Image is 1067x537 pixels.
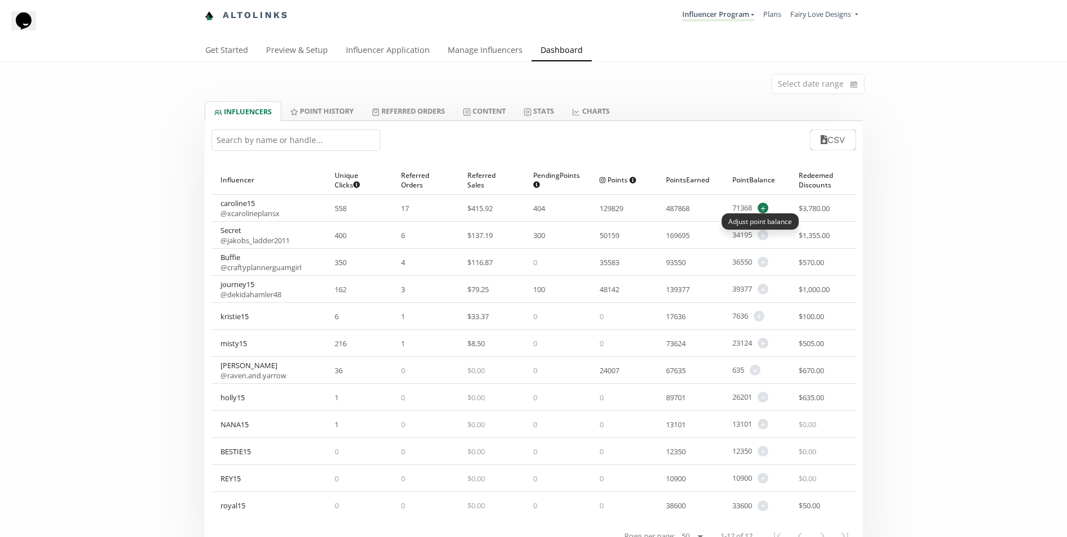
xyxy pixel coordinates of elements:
[533,500,537,511] span: 0
[335,311,339,321] span: 6
[401,257,405,267] span: 4
[799,338,824,348] span: $ 505.00
[467,392,485,402] span: $ 0.00
[732,203,752,213] span: 71368
[220,225,290,245] div: Secret
[335,446,339,457] span: 0
[732,257,752,267] span: 36550
[666,257,686,267] span: 93550
[799,365,824,375] span: $ 670.00
[563,101,618,120] a: CHARTS
[799,203,830,213] span: $ 3,780.00
[754,311,764,321] span: +
[401,311,405,321] span: 1
[533,473,537,484] span: 0
[758,203,768,213] span: +
[600,311,604,321] span: 0
[220,370,286,381] a: @raven.and.yarrow
[666,446,686,457] span: 12350
[799,284,830,294] span: $ 1,000.00
[401,500,405,511] span: 0
[401,284,405,294] span: 3
[732,419,752,429] span: 13101
[335,257,346,267] span: 350
[799,257,824,267] span: $ 570.00
[220,392,245,402] div: holly15
[467,257,493,267] span: $ 116.87
[401,338,405,348] span: 1
[220,289,281,299] a: @dekidahamler48
[799,311,824,321] span: $ 100.00
[337,40,439,62] a: Influencer Application
[758,257,768,267] span: +
[467,365,485,375] span: $ 0.00
[220,262,301,272] a: @craftyplannerguamgirl
[799,230,830,240] span: $ 1,355.00
[600,473,604,484] span: 0
[666,365,686,375] span: 67635
[533,203,545,213] span: 404
[532,40,592,62] a: Dashboard
[467,203,493,213] span: $ 415.92
[363,101,454,120] a: Referred Orders
[533,230,545,240] span: 300
[335,392,339,402] span: 1
[790,9,858,22] a: Fairy Love Designs
[401,473,405,484] span: 0
[220,235,290,245] a: @jakobs_ladder2011
[758,419,768,429] span: +
[600,446,604,457] span: 0
[758,392,768,402] span: +
[401,419,405,429] span: 0
[666,165,714,194] div: Points Earned
[682,9,754,21] a: Influencer Program
[758,500,768,511] span: +
[467,311,489,321] span: $ 33.37
[335,338,346,348] span: 216
[533,392,537,402] span: 0
[439,40,532,62] a: Manage Influencers
[220,208,280,218] a: @xcarolineplansx
[196,40,257,62] a: Get Started
[211,129,380,151] input: Search by name or handle...
[600,203,623,213] span: 129829
[205,6,289,25] a: Altolinks
[799,446,816,457] span: $ 0.00
[220,338,247,348] div: misty15
[220,311,249,321] div: kristie15
[799,392,824,402] span: $ 635.00
[220,198,280,218] div: caroline15
[220,419,249,429] div: NANA15
[600,257,619,267] span: 35583
[401,446,405,457] span: 0
[758,230,768,240] span: +
[600,365,619,375] span: 24007
[533,257,537,267] span: 0
[732,500,752,511] span: 33600
[666,338,686,348] span: 73624
[454,101,515,120] a: Content
[220,279,281,299] div: journey15
[763,9,781,19] a: Plans
[600,175,636,185] span: Points
[257,40,337,62] a: Preview & Setup
[467,419,485,429] span: $ 0.00
[666,473,686,484] span: 10900
[732,365,744,375] span: 635
[220,473,241,484] div: REY15
[732,165,781,194] div: Point Balance
[758,473,768,484] span: +
[401,230,405,240] span: 6
[666,419,686,429] span: 13101
[732,284,752,294] span: 39377
[600,500,604,511] span: 0
[220,165,317,194] div: Influencer
[666,392,686,402] span: 89701
[220,500,245,511] div: royal15
[401,165,449,194] div: Referred Orders
[467,165,516,194] div: Referred Sales
[732,338,752,348] span: 23124
[790,9,851,19] span: Fairy Love Designs
[401,365,405,375] span: 0
[666,203,690,213] span: 487868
